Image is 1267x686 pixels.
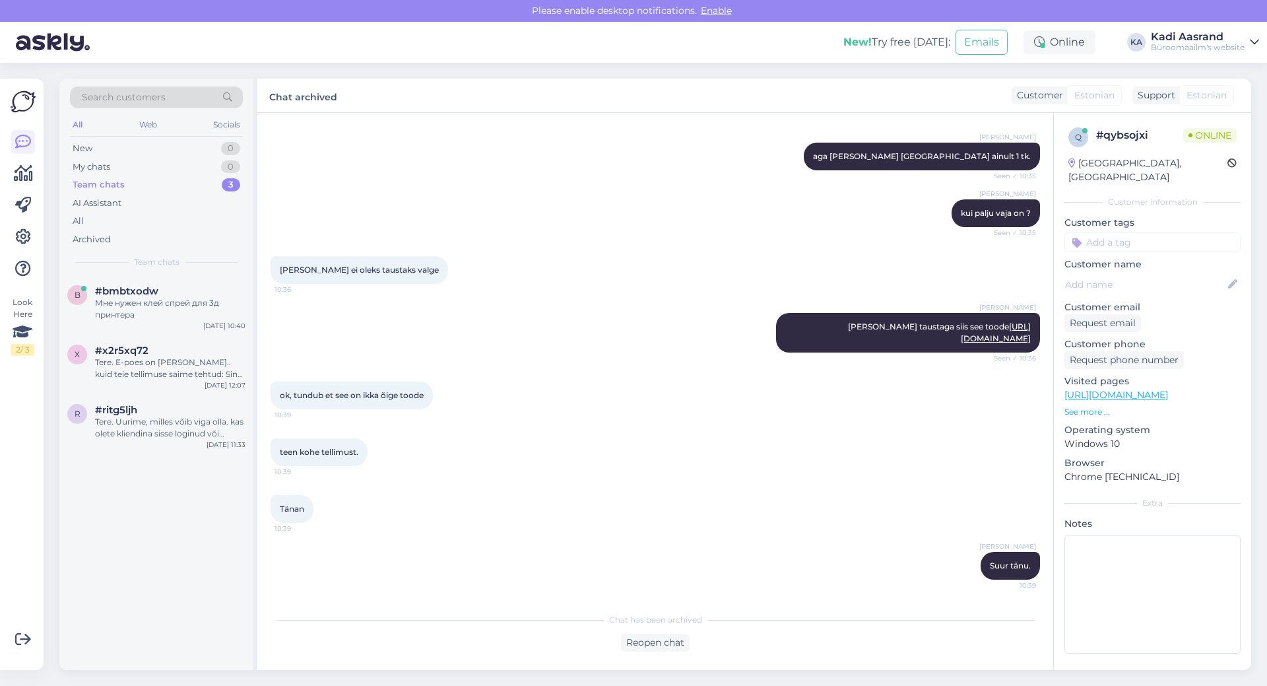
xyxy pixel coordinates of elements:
[1064,437,1241,451] p: Windows 10
[1132,88,1175,102] div: Support
[75,409,81,419] span: r
[280,265,439,275] span: [PERSON_NAME] ei oleks taustaks valge
[1151,32,1245,42] div: Kadi Aasrand
[73,197,121,210] div: AI Assistant
[1064,196,1241,208] div: Customer information
[95,297,245,321] div: Мне нужен клей спрей для 3д принтера
[211,116,243,133] div: Socials
[95,285,158,297] span: #bmbtxodw
[813,151,1031,161] span: aga [PERSON_NAME] [GEOGRAPHIC_DATA] ainult 1 tk.
[1075,132,1082,142] span: q
[1064,517,1241,531] p: Notes
[609,614,702,626] span: Chat has been archived
[1096,127,1183,143] div: # qybsojxi
[1183,128,1237,143] span: Online
[280,447,358,457] span: teen kohe tellimust.
[82,90,166,104] span: Search customers
[979,541,1036,551] span: [PERSON_NAME]
[11,344,34,356] div: 2 / 3
[1064,216,1241,230] p: Customer tags
[979,132,1036,142] span: [PERSON_NAME]
[95,357,245,380] div: Tere. E-poes on [PERSON_NAME].. kuid teie tellimuse saime tehtud: Sinu tellimuse number on: 20002...
[275,467,324,477] span: 10:39
[1064,374,1241,388] p: Visited pages
[221,142,240,155] div: 0
[1064,257,1241,271] p: Customer name
[848,322,1031,343] span: [PERSON_NAME] taustaga siis see toode
[1064,337,1241,351] p: Customer phone
[280,390,424,400] span: ok, tundub et see on ikka õige toode
[1064,389,1168,401] a: [URL][DOMAIN_NAME]
[1064,456,1241,470] p: Browser
[843,36,872,48] b: New!
[1064,470,1241,484] p: Chrome [TECHNICAL_ID]
[269,86,337,104] label: Chat archived
[73,233,111,246] div: Archived
[979,302,1036,312] span: [PERSON_NAME]
[1151,42,1245,53] div: Büroomaailm's website
[11,89,36,114] img: Askly Logo
[73,178,125,191] div: Team chats
[203,321,245,331] div: [DATE] 10:40
[70,116,85,133] div: All
[1064,300,1241,314] p: Customer email
[75,349,80,359] span: x
[73,215,84,228] div: All
[1064,423,1241,437] p: Operating system
[207,440,245,450] div: [DATE] 11:33
[979,189,1036,199] span: [PERSON_NAME]
[95,404,137,416] span: #ritg5ljh
[1012,88,1063,102] div: Customer
[987,580,1036,590] span: 10:39
[1064,232,1241,252] input: Add a tag
[697,5,736,17] span: Enable
[961,208,1031,218] span: kui palju vaja on ?
[987,171,1036,181] span: Seen ✓ 10:35
[1065,277,1225,292] input: Add name
[221,160,240,174] div: 0
[1064,314,1141,332] div: Request email
[205,380,245,390] div: [DATE] 12:07
[987,228,1036,238] span: Seen ✓ 10:35
[1151,32,1259,53] a: Kadi AasrandBüroomaailm's website
[1127,33,1146,51] div: KA
[843,34,950,50] div: Try free [DATE]:
[1064,406,1241,418] p: See more ...
[275,410,324,420] span: 10:39
[1186,88,1227,102] span: Estonian
[1064,497,1241,509] div: Extra
[222,178,240,191] div: 3
[11,296,34,356] div: Look Here
[280,504,304,514] span: Tänan
[621,634,690,652] div: Reopen chat
[990,561,1031,570] span: Suur tänu.
[134,256,179,268] span: Team chats
[73,142,92,155] div: New
[275,285,324,294] span: 10:36
[95,416,245,440] div: Tere. Uurime, milles võib viga olla. kas olete kliendina sisse loginud või külalisena?
[75,290,81,300] span: b
[137,116,160,133] div: Web
[1023,30,1095,54] div: Online
[275,524,324,533] span: 10:39
[987,353,1036,363] span: Seen ✓ 10:36
[73,160,110,174] div: My chats
[1068,156,1227,184] div: [GEOGRAPHIC_DATA], [GEOGRAPHIC_DATA]
[1074,88,1115,102] span: Estonian
[95,345,148,357] span: #x2r5xq72
[956,30,1008,55] button: Emails
[1064,351,1184,369] div: Request phone number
